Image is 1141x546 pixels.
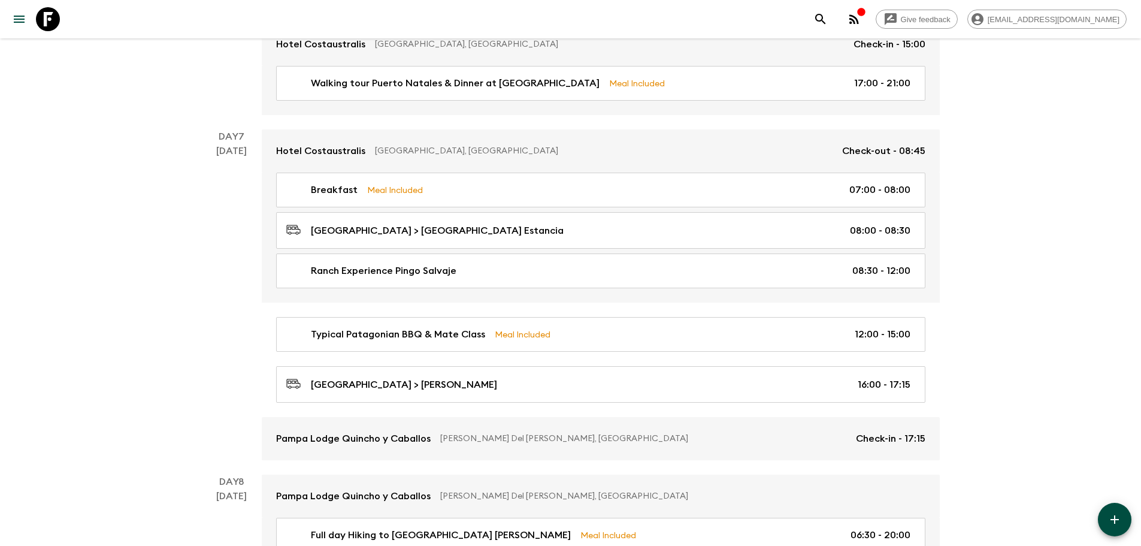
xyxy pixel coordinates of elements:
[262,23,940,66] a: Hotel Costaustralis[GEOGRAPHIC_DATA], [GEOGRAPHIC_DATA]Check-in - 15:00
[262,475,940,518] a: Pampa Lodge Quincho y Caballos[PERSON_NAME] Del [PERSON_NAME], [GEOGRAPHIC_DATA]
[856,432,925,446] p: Check-in - 17:15
[311,183,358,197] p: Breakfast
[276,173,925,207] a: BreakfastMeal Included07:00 - 08:00
[276,366,925,403] a: [GEOGRAPHIC_DATA] > [PERSON_NAME]16:00 - 17:15
[854,76,910,91] p: 17:00 - 21:00
[276,212,925,249] a: [GEOGRAPHIC_DATA] > [GEOGRAPHIC_DATA] Estancia08:00 - 08:30
[276,317,925,352] a: Typical Patagonian BBQ & Mate ClassMeal Included12:00 - 15:00
[809,7,833,31] button: search adventures
[276,489,431,503] p: Pampa Lodge Quincho y Caballos
[855,327,910,342] p: 12:00 - 15:00
[858,378,910,392] p: 16:00 - 17:15
[311,264,456,278] p: Ranch Experience Pingo Salvaje
[609,77,665,90] p: Meal Included
[580,529,636,542] p: Meal Included
[440,433,846,445] p: [PERSON_NAME] Del [PERSON_NAME], [GEOGRAPHIC_DATA]
[495,328,550,341] p: Meal Included
[852,264,910,278] p: 08:30 - 12:00
[849,183,910,197] p: 07:00 - 08:00
[440,490,916,502] p: [PERSON_NAME] Del [PERSON_NAME], [GEOGRAPHIC_DATA]
[876,10,958,29] a: Give feedback
[311,224,564,238] p: [GEOGRAPHIC_DATA] > [GEOGRAPHIC_DATA] Estancia
[7,7,31,31] button: menu
[854,37,925,52] p: Check-in - 15:00
[311,528,571,542] p: Full day Hiking to [GEOGRAPHIC_DATA] [PERSON_NAME]
[375,145,833,157] p: [GEOGRAPHIC_DATA], [GEOGRAPHIC_DATA]
[311,76,600,91] p: Walking tour Puerto Natales & Dinner at [GEOGRAPHIC_DATA]
[202,475,262,489] p: Day 8
[311,327,485,342] p: Typical Patagonian BBQ & Mate Class
[262,129,940,173] a: Hotel Costaustralis[GEOGRAPHIC_DATA], [GEOGRAPHIC_DATA]Check-out - 08:45
[276,144,365,158] p: Hotel Costaustralis
[842,144,925,158] p: Check-out - 08:45
[276,37,365,52] p: Hotel Costaustralis
[276,66,925,101] a: Walking tour Puerto Natales & Dinner at [GEOGRAPHIC_DATA]Meal Included17:00 - 21:00
[311,378,497,392] p: [GEOGRAPHIC_DATA] > [PERSON_NAME]
[851,528,910,542] p: 06:30 - 20:00
[367,183,423,197] p: Meal Included
[262,417,940,460] a: Pampa Lodge Quincho y Caballos[PERSON_NAME] Del [PERSON_NAME], [GEOGRAPHIC_DATA]Check-in - 17:15
[981,15,1126,24] span: [EMAIL_ADDRESS][DOMAIN_NAME]
[202,129,262,144] p: Day 7
[276,432,431,446] p: Pampa Lodge Quincho y Caballos
[276,254,925,288] a: Ranch Experience Pingo Salvaje08:30 - 12:00
[967,10,1127,29] div: [EMAIL_ADDRESS][DOMAIN_NAME]
[375,38,844,50] p: [GEOGRAPHIC_DATA], [GEOGRAPHIC_DATA]
[850,224,910,238] p: 08:00 - 08:30
[894,15,957,24] span: Give feedback
[216,144,247,460] div: [DATE]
